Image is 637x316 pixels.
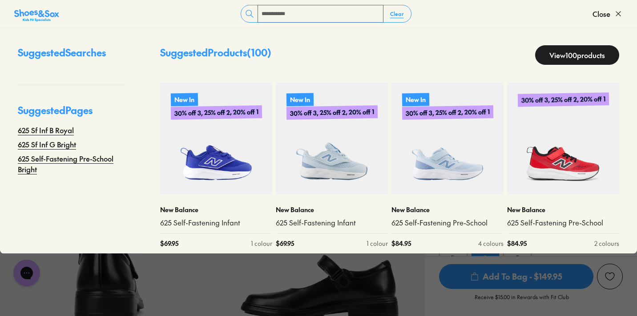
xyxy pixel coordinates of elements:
[402,93,429,106] p: New In
[286,93,314,106] p: New In
[478,239,504,248] div: 4 colours
[507,239,527,248] span: $ 84.95
[507,218,619,228] a: 625 Self-Fastening Pre-School
[439,264,593,289] span: Add To Bag - $149.95
[507,83,619,194] a: 30% off 3, 25% off 2, 20% off 1
[14,7,59,21] a: Shoes &amp; Sox
[276,239,294,248] span: $ 69.95
[439,264,593,289] button: Add To Bag - $149.95
[14,8,59,23] img: SNS_Logo_Responsive.svg
[597,264,623,289] button: Add to wishlist
[276,205,388,214] p: New Balance
[391,83,504,194] a: New In30% off 3, 25% off 2, 20% off 1
[276,83,388,194] a: New In30% off 3, 25% off 2, 20% off 1
[286,105,378,120] p: 30% off 3, 25% off 2, 20% off 1
[475,293,569,309] p: Receive $15.00 in Rewards with Fit Club
[594,239,619,248] div: 2 colours
[160,218,272,228] a: 625 Self-Fastening Infant
[391,218,504,228] a: 625 Self-Fastening Pre-School
[171,93,198,106] p: New In
[18,153,125,174] a: 625 Self-Fastening Pre-School Bright
[160,205,272,214] p: New Balance
[160,83,272,194] a: New In30% off 3, 25% off 2, 20% off 1
[171,105,262,120] p: 30% off 3, 25% off 2, 20% off 1
[18,139,76,150] a: 625 Sf Inf G Bright
[391,205,504,214] p: New Balance
[383,6,411,22] button: Clear
[391,239,411,248] span: $ 84.95
[402,105,493,120] p: 30% off 3, 25% off 2, 20% off 1
[160,45,271,65] p: Suggested Products
[593,4,623,24] button: Close
[18,103,125,125] p: Suggested Pages
[593,8,610,19] span: Close
[18,45,125,67] p: Suggested Searches
[507,205,619,214] p: New Balance
[518,92,609,107] p: 30% off 3, 25% off 2, 20% off 1
[251,239,272,248] div: 1 colour
[367,239,388,248] div: 1 colour
[9,257,44,289] iframe: Gorgias live chat messenger
[247,46,271,59] span: ( 100 )
[160,239,178,248] span: $ 69.95
[276,218,388,228] a: 625 Self-Fastening Infant
[535,45,619,65] a: View100products
[18,125,74,135] a: 625 Sf Inf B Royal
